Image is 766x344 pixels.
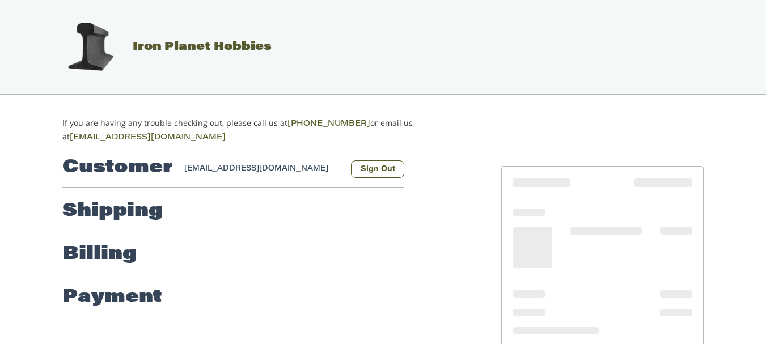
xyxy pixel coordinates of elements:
h2: Shipping [62,200,163,223]
p: If you are having any trouble checking out, please call us at or email us at [62,117,448,144]
img: Iron Planet Hobbies [62,19,119,75]
h2: Customer [62,156,173,179]
button: Sign Out [351,160,404,178]
h2: Billing [62,243,137,266]
a: [EMAIL_ADDRESS][DOMAIN_NAME] [70,134,226,142]
a: Iron Planet Hobbies [50,41,272,53]
a: [PHONE_NUMBER] [287,120,370,128]
h2: Payment [62,286,162,309]
span: Iron Planet Hobbies [133,41,272,53]
div: [EMAIL_ADDRESS][DOMAIN_NAME] [184,163,340,178]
